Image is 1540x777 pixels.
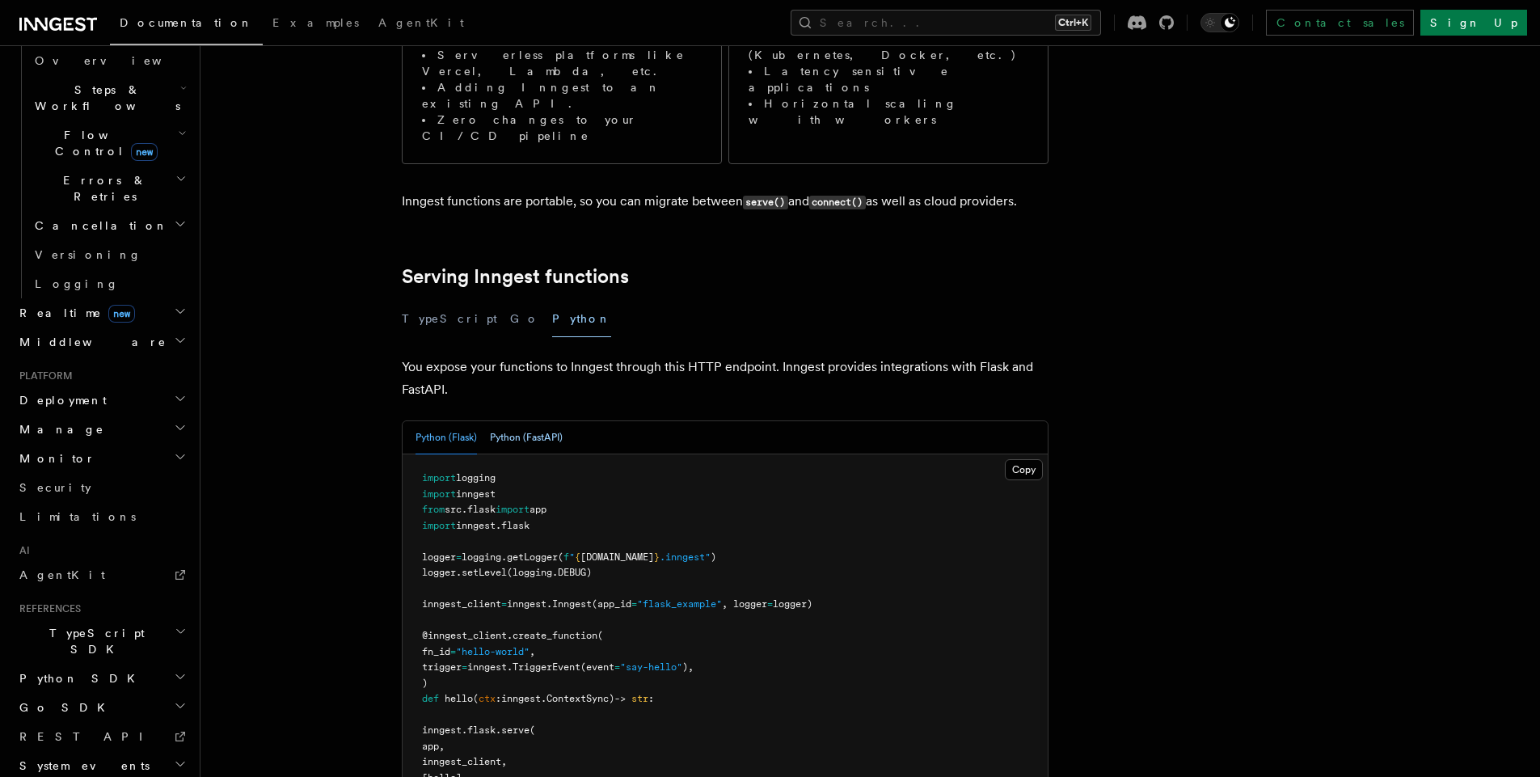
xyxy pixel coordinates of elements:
[473,693,479,704] span: (
[35,248,141,261] span: Versioning
[773,598,812,610] span: logger)
[19,510,136,523] span: Limitations
[422,598,501,610] span: inngest_client
[402,190,1048,213] p: Inngest functions are portable, so you can migrate between and as well as cloud providers.
[648,693,654,704] span: :
[13,415,190,444] button: Manage
[467,724,496,736] span: flask
[530,504,546,515] span: app
[13,369,73,382] span: Platform
[108,305,135,323] span: new
[541,693,546,704] span: .
[445,504,462,515] span: src
[13,619,190,664] button: TypeScript SDK
[558,551,563,563] span: (
[490,421,563,454] button: Python (FastAPI)
[28,166,190,211] button: Errors & Retries
[496,724,501,736] span: .
[422,79,702,112] li: Adding Inngest to an existing API.
[28,75,190,120] button: Steps & Workflows
[1055,15,1091,31] kbd: Ctrl+K
[422,567,456,578] span: logger
[13,699,115,716] span: Go SDK
[369,5,474,44] a: AgentKit
[422,504,445,515] span: from
[1420,10,1527,36] a: Sign Up
[1200,13,1239,32] button: Toggle dark mode
[496,520,501,531] span: .
[13,450,95,467] span: Monitor
[28,217,168,234] span: Cancellation
[110,5,263,45] a: Documentation
[13,46,190,298] div: Inngest Functions
[722,598,767,610] span: , logger
[614,693,626,704] span: ->
[13,670,145,686] span: Python SDK
[809,196,866,209] code: connect()
[563,551,569,563] span: f
[597,630,603,641] span: (
[28,172,175,205] span: Errors & Retries
[749,95,1028,128] li: Horizontal scaling with workers
[13,305,135,321] span: Realtime
[546,598,552,610] span: .
[507,630,513,641] span: .
[402,356,1048,401] p: You expose your functions to Inngest through this HTTP endpoint. Inngest provides integrations wi...
[35,277,119,290] span: Logging
[13,693,190,722] button: Go SDK
[462,551,501,563] span: logging
[1266,10,1414,36] a: Contact sales
[422,693,439,704] span: def
[501,693,541,704] span: inngest
[749,31,1028,63] li: Container runtimes (Kubernetes, Docker, etc.)
[479,693,496,704] span: ctx
[592,598,631,610] span: (app_id
[28,127,178,159] span: Flow Control
[28,82,180,114] span: Steps & Workflows
[546,693,614,704] span: ContextSync)
[13,327,190,357] button: Middleware
[422,630,507,641] span: @inngest_client
[552,301,611,337] button: Python
[631,693,648,704] span: str
[501,724,530,736] span: serve
[422,661,462,673] span: trigger
[501,598,507,610] span: =
[28,46,190,75] a: Overview
[456,567,462,578] span: .
[620,661,682,673] span: "say-hello"
[530,646,535,657] span: ,
[28,211,190,240] button: Cancellation
[13,560,190,589] a: AgentKit
[13,421,104,437] span: Manage
[13,473,190,502] a: Security
[711,551,716,563] span: )
[13,544,30,557] span: AI
[13,298,190,327] button: Realtimenew
[402,265,629,288] a: Serving Inngest functions
[19,481,91,494] span: Security
[416,421,477,454] button: Python (Flask)
[13,625,175,657] span: TypeScript SDK
[462,567,507,578] span: setLevel
[13,602,81,615] span: References
[422,646,450,657] span: fn_id
[422,756,507,767] span: inngest_client,
[513,661,580,673] span: TriggerEvent
[530,724,535,736] span: (
[467,661,513,673] span: inngest.
[507,567,592,578] span: (logging.DEBUG)
[743,196,788,209] code: serve()
[131,143,158,161] span: new
[13,444,190,473] button: Monitor
[422,47,702,79] li: Serverless platforms like Vercel, Lambda, etc.
[462,504,467,515] span: .
[467,504,496,515] span: flask
[450,646,456,657] span: =
[654,551,660,563] span: }
[507,598,546,610] span: inngest
[496,504,530,515] span: import
[422,520,456,531] span: import
[507,551,558,563] span: getLogger
[767,598,773,610] span: =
